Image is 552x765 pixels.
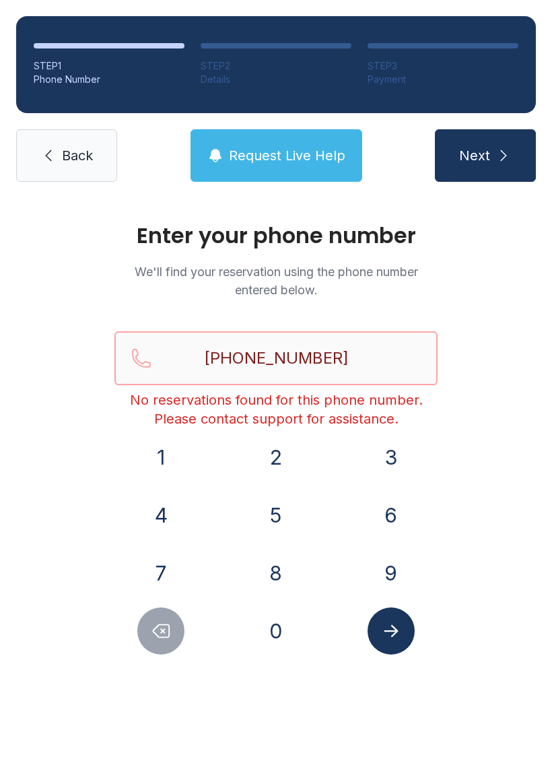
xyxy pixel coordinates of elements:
input: Reservation phone number [114,331,438,385]
span: Request Live Help [229,146,345,165]
button: 1 [137,434,184,481]
span: Back [62,146,93,165]
p: We'll find your reservation using the phone number entered below. [114,263,438,299]
div: Details [201,73,351,86]
button: 2 [252,434,300,481]
button: 7 [137,550,184,597]
button: 8 [252,550,300,597]
span: Next [459,146,490,165]
button: 4 [137,492,184,539]
div: Phone Number [34,73,184,86]
button: 6 [368,492,415,539]
div: No reservations found for this phone number. Please contact support for assistance. [114,391,438,428]
button: 9 [368,550,415,597]
h1: Enter your phone number [114,225,438,246]
button: 3 [368,434,415,481]
div: STEP 1 [34,59,184,73]
button: Delete number [137,607,184,655]
div: Payment [368,73,518,86]
button: 5 [252,492,300,539]
div: STEP 3 [368,59,518,73]
button: Submit lookup form [368,607,415,655]
div: STEP 2 [201,59,351,73]
button: 0 [252,607,300,655]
